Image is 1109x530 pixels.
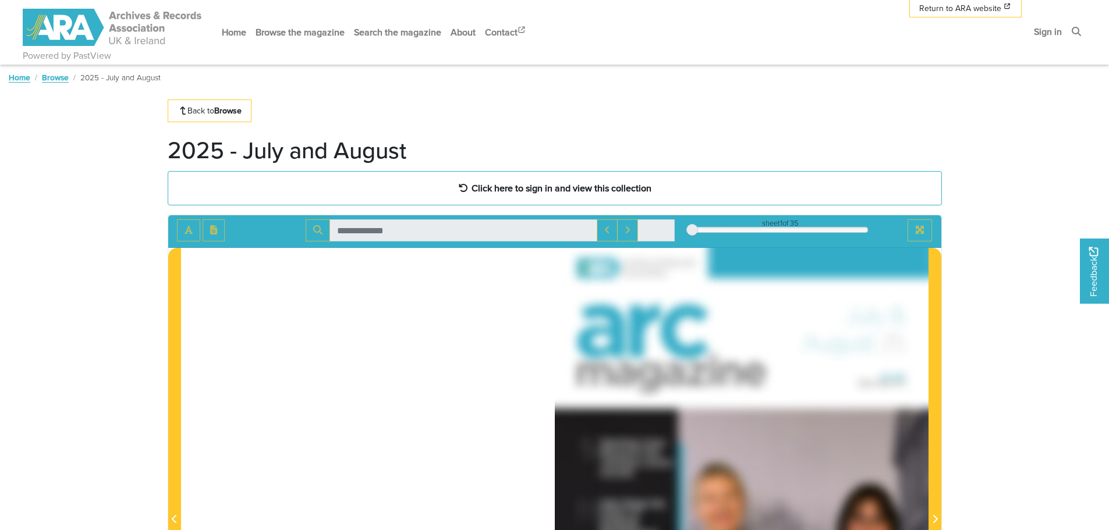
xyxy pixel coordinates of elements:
[480,17,532,48] a: Contact
[80,72,161,83] span: 2025 - July and August
[1080,239,1109,304] a: Would you like to provide feedback?
[168,171,942,205] a: Click here to sign in and view this collection
[177,219,200,241] button: Toggle text selection (Alt+T)
[23,2,203,53] a: ARA - ARC Magazine | Powered by PastView logo
[306,219,330,241] button: Search
[203,219,225,241] button: Open transcription window
[349,17,446,48] a: Search the magazine
[217,17,251,48] a: Home
[9,72,30,83] a: Home
[23,49,111,63] a: Powered by PastView
[1087,247,1101,296] span: Feedback
[42,72,69,83] a: Browse
[446,17,480,48] a: About
[780,218,782,229] span: 1
[168,136,406,164] h1: 2025 - July and August
[692,218,868,229] div: sheet of 35
[472,182,651,194] strong: Click here to sign in and view this collection
[597,219,618,241] button: Previous Match
[168,99,252,122] a: Back toBrowse
[908,219,932,241] button: Full screen mode
[23,9,203,46] img: ARA - ARC Magazine | Powered by PastView
[617,219,638,241] button: Next Match
[1029,16,1067,47] a: Sign in
[329,219,597,241] input: Search for
[214,105,242,116] strong: Browse
[919,2,1001,15] span: Return to ARA website
[251,17,349,48] a: Browse the magazine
